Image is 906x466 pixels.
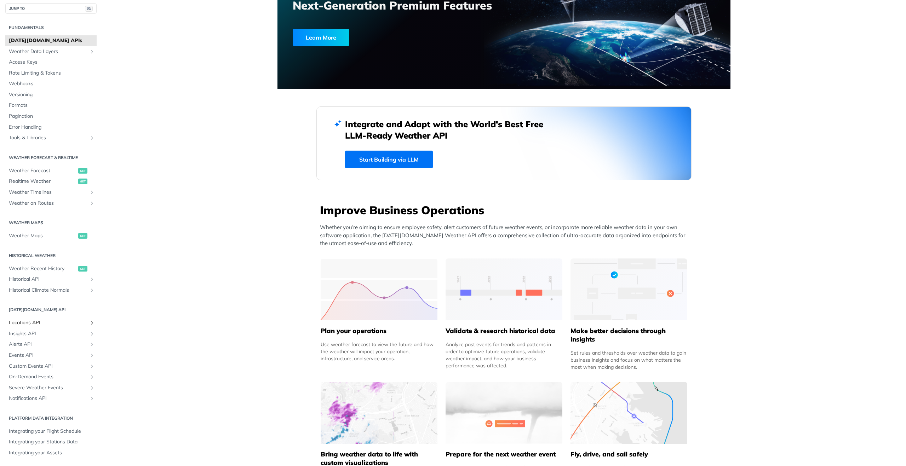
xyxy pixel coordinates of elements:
span: Realtime Weather [9,178,76,185]
a: Versioning [5,89,97,100]
span: Historical Climate Normals [9,287,87,294]
span: Weather Data Layers [9,48,87,55]
div: Analyze past events for trends and patterns in order to optimize future operations, validate weat... [446,341,562,369]
img: 994b3d6-mask-group-32x.svg [570,382,687,444]
a: Rate Limiting & Tokens [5,68,97,78]
a: Webhooks [5,78,97,89]
div: Set rules and thresholds over weather data to gain business insights and focus on what matters th... [570,349,687,371]
h5: Plan your operations [321,327,437,335]
span: Rate Limiting & Tokens [9,70,95,77]
a: Realtime Weatherget [5,176,97,187]
a: Learn More [293,29,468,46]
button: Show subpages for Insights API [89,331,95,337]
a: Weather Data LayersShow subpages for Weather Data Layers [5,46,97,57]
a: Tools & LibrariesShow subpages for Tools & Libraries [5,133,97,143]
a: Access Keys [5,57,97,68]
a: Historical Climate NormalsShow subpages for Historical Climate Normals [5,285,97,296]
a: Error Handling [5,122,97,133]
a: Start Building via LLM [345,151,433,168]
a: Weather Forecastget [5,165,97,176]
span: Pagination [9,113,95,120]
button: Show subpages for Locations API [89,320,95,326]
button: Show subpages for On-Demand Events [89,374,95,380]
span: get [78,168,87,174]
span: Custom Events API [9,363,87,370]
span: Weather Forecast [9,167,76,174]
a: Alerts APIShow subpages for Alerts API [5,339,97,350]
a: Locations APIShow subpages for Locations API [5,318,97,328]
button: Show subpages for Weather on Routes [89,200,95,206]
a: Severe Weather EventsShow subpages for Severe Weather Events [5,383,97,393]
a: Formats [5,100,97,111]
button: Show subpages for Notifications API [89,396,95,401]
span: Weather Timelines [9,189,87,196]
h2: Integrate and Adapt with the World’s Best Free LLM-Ready Weather API [345,118,554,141]
span: get [78,179,87,184]
span: Notifications API [9,395,87,402]
a: Weather on RoutesShow subpages for Weather on Routes [5,198,97,209]
h5: Fly, drive, and sail safely [570,450,687,459]
p: Whether you’re aiming to ensure employee safety, alert customers of future weather events, or inc... [320,223,692,247]
button: JUMP TO⌘/ [5,3,97,14]
button: Show subpages for Custom Events API [89,363,95,369]
a: Historical APIShow subpages for Historical API [5,274,97,285]
span: [DATE][DOMAIN_NAME] APIs [9,37,95,44]
span: Webhooks [9,80,95,87]
a: On-Demand EventsShow subpages for On-Demand Events [5,372,97,382]
button: Show subpages for Historical Climate Normals [89,287,95,293]
a: Weather Mapsget [5,231,97,241]
a: Notifications APIShow subpages for Notifications API [5,393,97,404]
span: On-Demand Events [9,373,87,380]
a: Integrating your Stations Data [5,437,97,447]
span: Locations API [9,319,87,326]
button: Show subpages for Historical API [89,276,95,282]
h2: [DATE][DOMAIN_NAME] API [5,307,97,313]
span: Weather on Routes [9,200,87,207]
a: Integrating your Flight Schedule [5,426,97,437]
button: Show subpages for Events API [89,353,95,358]
a: Insights APIShow subpages for Insights API [5,328,97,339]
button: Show subpages for Weather Timelines [89,190,95,195]
h2: Weather Maps [5,220,97,226]
a: Integrating your Assets [5,448,97,458]
img: a22d113-group-496-32x.svg [570,258,687,320]
span: Integrating your Assets [9,449,95,456]
h2: Weather Forecast & realtime [5,155,97,161]
a: [DATE][DOMAIN_NAME] APIs [5,35,97,46]
img: 13d7ca0-group-496-2.svg [446,258,562,320]
span: Insights API [9,330,87,337]
span: Tools & Libraries [9,134,87,141]
span: Versioning [9,91,95,98]
img: 39565e8-group-4962x.svg [321,258,437,320]
div: Learn More [293,29,349,46]
span: Formats [9,102,95,109]
span: get [78,266,87,272]
h5: Validate & research historical data [446,327,562,335]
span: Events API [9,352,87,359]
button: Show subpages for Severe Weather Events [89,385,95,391]
button: Show subpages for Weather Data Layers [89,49,95,54]
span: Weather Recent History [9,265,76,272]
span: get [78,233,87,239]
a: Weather Recent Historyget [5,263,97,274]
span: ⌘/ [85,6,93,12]
span: Integrating your Flight Schedule [9,428,95,435]
button: Show subpages for Alerts API [89,342,95,347]
span: Error Handling [9,124,95,131]
span: Access Keys [9,59,95,66]
button: Show subpages for Tools & Libraries [89,135,95,141]
a: Pagination [5,111,97,122]
h2: Fundamentals [5,24,97,31]
span: Historical API [9,276,87,283]
h5: Make better decisions through insights [570,327,687,344]
h3: Improve Business Operations [320,202,692,218]
span: Weather Maps [9,232,76,239]
img: 2c0a313-group-496-12x.svg [446,382,562,444]
div: Use weather forecast to view the future and how the weather will impact your operation, infrastru... [321,341,437,362]
img: 4463876-group-4982x.svg [321,382,437,444]
h2: Platform DATA integration [5,415,97,421]
h2: Historical Weather [5,252,97,259]
span: Alerts API [9,341,87,348]
h5: Prepare for the next weather event [446,450,562,459]
span: Integrating your Stations Data [9,438,95,445]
